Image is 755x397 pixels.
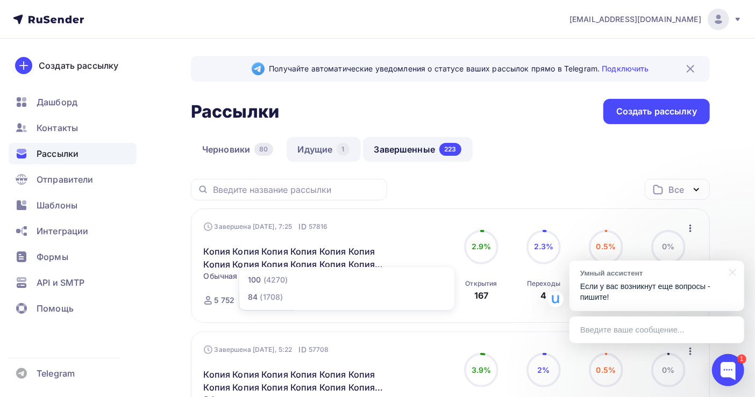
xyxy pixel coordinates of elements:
[596,242,616,251] span: 0.5%
[472,365,492,374] span: 3.9%
[569,9,742,30] a: [EMAIL_ADDRESS][DOMAIN_NAME]
[439,143,461,156] div: 223
[37,302,74,315] span: Помощь
[527,279,560,288] div: Переходы
[204,221,328,232] div: Завершена [DATE], 7:25
[662,242,674,251] span: 0%
[472,242,492,251] span: 2.9%
[269,63,649,74] span: Получайте автоматические уведомления о статусе ваших рассылок прямо в Telegram.
[9,91,137,113] a: Дашборд
[363,137,473,162] a: Завершенные223
[616,105,697,118] div: Создать рассылку
[204,344,329,355] div: Завершена [DATE], 5:22
[602,64,649,73] a: Подключить
[239,271,454,288] a: 100 (4270)
[39,59,118,72] div: Создать рассылку
[569,316,744,343] div: Введите ваше сообщение...
[37,367,75,380] span: Telegram
[537,365,550,374] span: 2%
[9,194,137,216] a: Шаблоны
[662,365,674,374] span: 0%
[9,143,137,164] a: Рассылки
[191,101,279,122] h2: Рассылки
[37,225,88,237] span: Интеграции
[299,344,307,355] span: ID
[287,137,361,162] a: Идущие1
[204,245,388,271] a: Копия Копия Копия Копия Копия Копия Копия Копия Копия Копия Копия Копия Копия Копия Копия Копия К...
[596,365,616,374] span: 0.5%
[213,184,381,196] input: Введите название рассылки
[204,271,277,281] span: Обычная рассылка
[669,183,684,196] div: Все
[263,275,288,285] div: (4270)
[37,173,94,186] span: Отправители
[9,117,137,139] a: Контакты
[534,242,554,251] span: 2.3%
[309,221,328,232] span: 57816
[37,276,84,289] span: API и SMTP
[254,143,273,156] div: 80
[299,221,307,232] span: ID
[37,147,79,160] span: Рассылки
[260,292,283,302] div: (1708)
[474,289,488,302] div: 167
[309,344,329,355] span: 57708
[37,250,68,263] span: Формы
[204,368,388,394] a: Копия Копия Копия Копия Копия Копия Копия Копия Копия Копия Копия Копия Копия Копия Копия Копия К...
[37,96,77,109] span: Дашборд
[215,295,235,306] div: 5 752
[248,292,258,302] div: 84
[465,279,497,288] div: Открытия
[37,121,78,134] span: Контакты
[9,169,137,190] a: Отправители
[645,179,710,200] button: Все
[547,291,564,307] img: Умный ассистент
[580,268,723,278] div: Умный ассистент
[337,143,349,156] div: 1
[9,246,137,268] a: Формы
[37,199,77,212] span: Шаблоны
[191,137,284,162] a: Черновики80
[540,289,546,302] div: 4
[569,14,701,25] span: [EMAIL_ADDRESS][DOMAIN_NAME]
[239,288,454,306] a: 84 (1708)
[252,62,265,75] img: Telegram
[580,281,733,303] p: Если у вас возникнут еще вопросы - пишите!
[737,355,746,364] div: 1
[248,275,261,285] div: 100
